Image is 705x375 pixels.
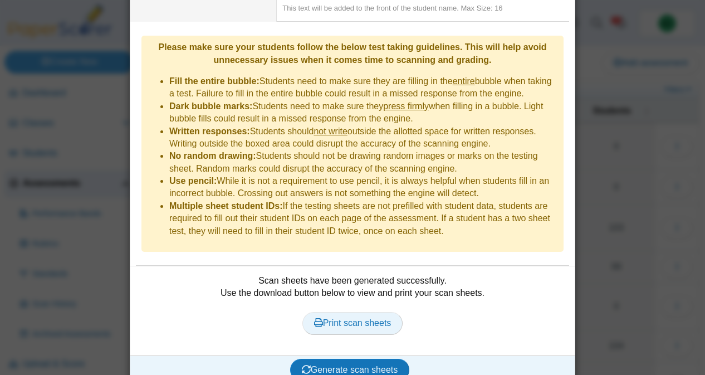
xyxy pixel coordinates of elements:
div: This text will be added to the front of the student name. Max Size: 16 [282,3,569,13]
li: If the testing sheets are not prefilled with student data, students are required to fill out thei... [169,200,558,237]
u: not write [314,126,347,136]
span: Generate scan sheets [302,365,398,374]
b: Written responses: [169,126,250,136]
li: Students need to make sure they when filling in a bubble. Light bubble fills could result in a mi... [169,100,558,125]
b: Dark bubble marks: [169,101,252,111]
b: No random drawing: [169,151,256,160]
span: Print scan sheets [314,318,391,328]
u: press firmly [383,101,429,111]
li: Students should not be drawing random images or marks on the testing sheet. Random marks could di... [169,150,558,175]
b: Use pencil: [169,176,217,186]
li: While it is not a requirement to use pencil, it is always helpful when students fill in an incorr... [169,175,558,200]
b: Fill the entire bubble: [169,76,260,86]
u: entire [453,76,475,86]
li: Students need to make sure they are filling in the bubble when taking a test. Failure to fill in ... [169,75,558,100]
div: Scan sheets have been generated successfully. Use the download button below to view and print you... [136,275,569,347]
li: Students should outside the allotted space for written responses. Writing outside the boxed area ... [169,125,558,150]
b: Multiple sheet student IDs: [169,201,283,211]
b: Please make sure your students follow the below test taking guidelines. This will help avoid unne... [158,42,546,64]
a: Print scan sheets [302,312,403,334]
